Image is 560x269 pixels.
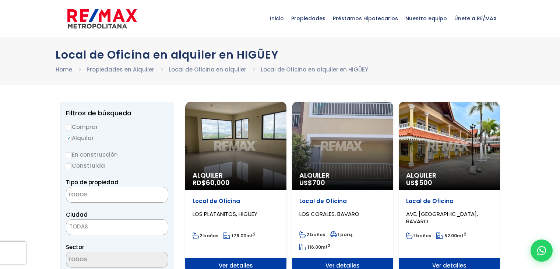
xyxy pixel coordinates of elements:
[402,7,451,29] span: Nuestro equipo
[261,65,368,74] li: Local de Oficina en alquiler en HIGÜEY
[444,233,457,239] span: 52.00
[66,243,84,251] span: Sector
[312,178,325,187] span: 700
[328,243,330,248] sup: 2
[307,244,321,250] span: 116.00
[66,133,168,143] label: Alquilar
[299,172,386,179] span: Alquiler
[66,122,168,132] label: Comprar
[66,221,168,232] span: TODAS
[419,178,432,187] span: 500
[66,150,168,159] label: En construcción
[406,198,493,205] p: Local de Oficina
[299,198,386,205] p: Local de Oficina
[66,109,168,117] h2: Filtros de búsqueda
[406,210,478,225] span: AVE. [GEOGRAPHIC_DATA], BAVARO
[299,244,330,250] span: mt
[66,219,168,235] span: TODAS
[406,233,431,239] span: 1 baños
[66,152,72,158] input: En construcción
[193,198,279,205] p: Local de Oficina
[299,231,325,238] span: 2 baños
[193,233,218,239] span: 2 baños
[66,163,72,169] input: Construida
[406,172,493,179] span: Alquiler
[169,66,246,73] a: Local de Oficina en alquiler
[299,178,325,187] span: US$
[193,210,257,218] span: LOS PLATANITOS, HIGÜEY
[253,231,256,237] sup: 2
[406,178,432,187] span: US$
[66,178,119,186] span: Tipo de propiedad
[288,7,329,29] span: Propiedades
[436,233,466,239] span: mt
[87,66,154,73] a: Propiedades en Alquiler
[330,231,353,238] span: 1 parq.
[67,8,137,30] img: remax-metropolitana-logo
[299,210,359,218] span: LOS CORALES, BAVARO
[66,125,72,130] input: Comprar
[193,178,230,187] span: RD$
[69,223,88,230] span: TODAS
[66,161,168,170] label: Construida
[56,48,505,61] h1: Local de Oficina en alquiler en HIGÜEY
[451,7,500,29] span: Únete a RE/MAX
[66,136,72,142] input: Alquilar
[266,7,288,29] span: Inicio
[66,211,88,219] span: Ciudad
[206,178,230,187] span: 60,000
[56,66,72,73] a: Home
[193,172,279,179] span: Alquiler
[232,233,246,239] span: 176.00
[223,233,256,239] span: mt
[66,187,138,203] textarea: Search
[66,252,138,268] textarea: Search
[329,7,402,29] span: Préstamos Hipotecarios
[464,231,466,237] sup: 2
